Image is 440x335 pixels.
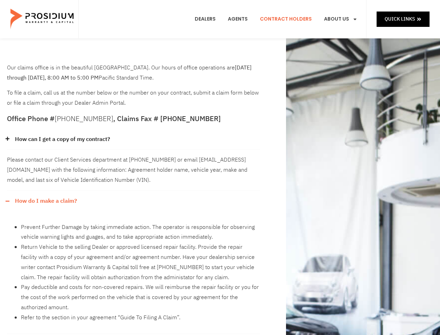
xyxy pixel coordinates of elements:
[7,191,260,211] div: How do I make a claim?
[15,134,110,144] a: How can I get a copy of my contract?
[385,15,415,23] span: Quick Links
[223,6,253,32] a: Agents
[190,6,363,32] nav: Menu
[21,222,260,243] li: Prevent Further Damage by taking immediate action. The operator is responsible for observing vehi...
[15,196,77,206] a: How do I make a claim?
[7,150,260,191] div: How can I get a copy of my contract?
[7,129,260,150] div: How can I get a copy of my contract?
[319,6,363,32] a: About Us
[7,63,260,108] div: To file a claim, call us at the number below or the number on your contract, submit a claim form ...
[255,6,317,32] a: Contract Holders
[7,115,260,122] h5: Office Phone # , Claims Fax # [PHONE_NUMBER]
[377,12,430,27] a: Quick Links
[7,63,260,83] p: Our claims office is in the beautiful [GEOGRAPHIC_DATA]. Our hours of office operations are Pacif...
[21,313,260,323] li: Refer to the section in your agreement “Guide To Filing A Claim”.
[21,242,260,282] li: Return Vehicle to the selling Dealer or approved licensed repair facility. Provide the repair fac...
[7,64,252,82] b: [DATE] through [DATE], 8:00 AM to 5:00 PM
[190,6,221,32] a: Dealers
[21,282,260,312] li: Pay deductible and costs for non-covered repairs. We will reimburse the repair facility or you fo...
[55,113,113,124] a: [PHONE_NUMBER]
[7,211,260,334] div: How do I make a claim?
